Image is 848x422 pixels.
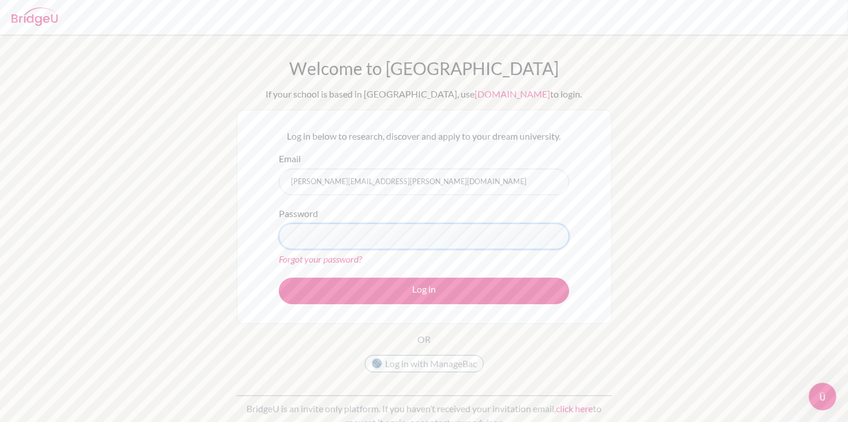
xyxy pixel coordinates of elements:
div: If your school is based in [GEOGRAPHIC_DATA], use to login. [266,87,582,101]
label: Email [279,152,301,166]
img: Bridge-U [12,8,58,26]
p: OR [417,333,431,346]
h1: Welcome to [GEOGRAPHIC_DATA] [289,58,559,79]
button: Log in [279,278,569,304]
a: click here [556,403,593,414]
button: Log in with ManageBac [365,355,484,372]
iframe: Intercom live chat [809,383,836,410]
a: [DOMAIN_NAME] [475,88,551,99]
label: Password [279,207,318,221]
a: Forgot your password? [279,253,362,264]
p: Log in below to research, discover and apply to your dream university. [279,129,569,143]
